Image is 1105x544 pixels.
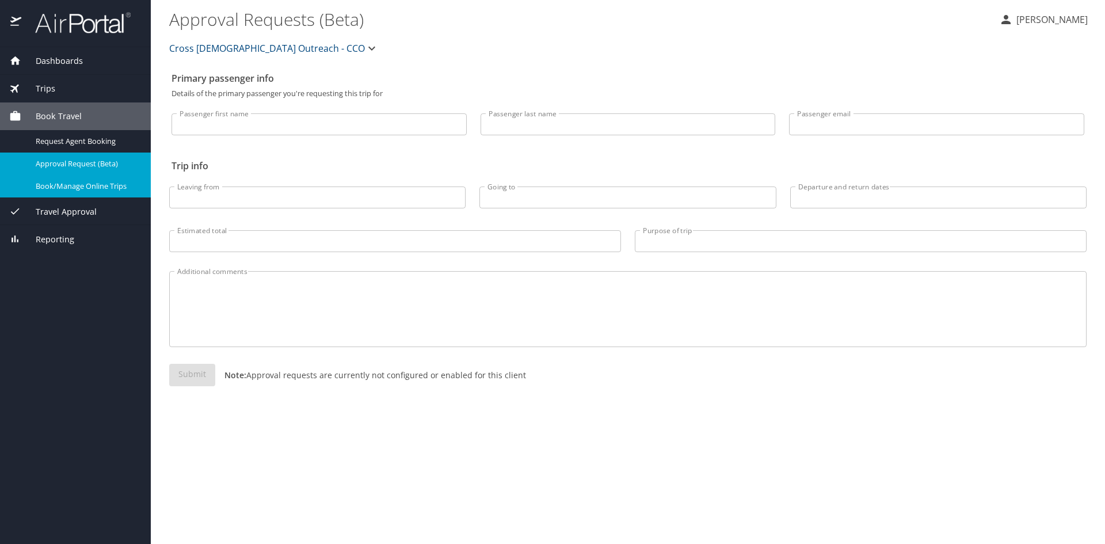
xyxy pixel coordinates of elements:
span: Reporting [21,233,74,246]
span: Trips [21,82,55,95]
span: Cross [DEMOGRAPHIC_DATA] Outreach - CCO [169,40,365,56]
img: airportal-logo.png [22,12,131,34]
span: Book/Manage Online Trips [36,181,137,192]
button: Cross [DEMOGRAPHIC_DATA] Outreach - CCO [165,37,383,60]
h1: Approval Requests (Beta) [169,1,990,37]
p: Details of the primary passenger you're requesting this trip for [172,90,1084,97]
img: icon-airportal.png [10,12,22,34]
h2: Trip info [172,157,1084,175]
h2: Primary passenger info [172,69,1084,88]
span: Approval Request (Beta) [36,158,137,169]
button: [PERSON_NAME] [995,9,1092,30]
span: Travel Approval [21,206,97,218]
p: Approval requests are currently not configured or enabled for this client [215,369,526,381]
span: Dashboards [21,55,83,67]
span: Request Agent Booking [36,136,137,147]
p: [PERSON_NAME] [1013,13,1088,26]
strong: Note: [224,370,246,381]
span: Book Travel [21,110,82,123]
